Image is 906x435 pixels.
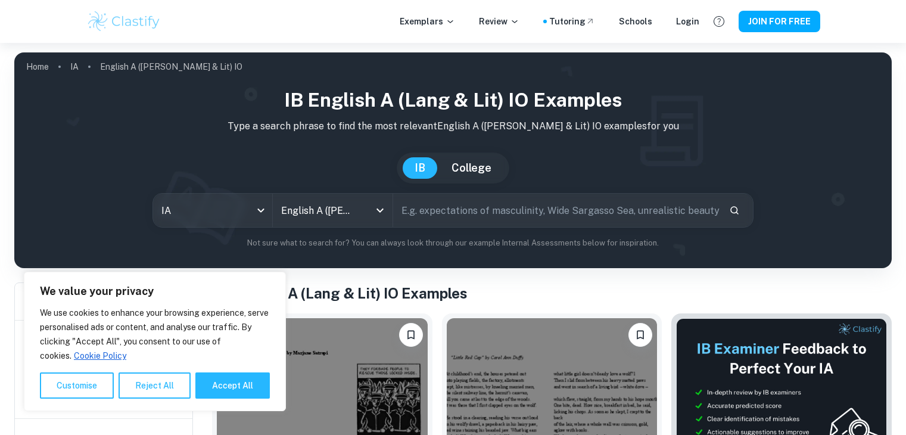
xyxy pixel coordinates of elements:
[739,11,820,32] button: JOIN FOR FREE
[195,372,270,399] button: Accept All
[14,52,892,268] img: profile cover
[24,119,882,133] p: Type a search phrase to find the most relevant English A ([PERSON_NAME] & Lit) IO examples for you
[393,194,720,227] input: E.g. expectations of masculinity, Wide Sargasso Sea, unrealistic beauty standards...
[26,58,49,75] a: Home
[40,284,270,299] p: We value your privacy
[399,323,423,347] button: Please log in to bookmark exemplars
[212,282,892,304] h1: All English A (Lang & Lit) IO Examples
[479,15,519,28] p: Review
[40,306,270,363] p: We use cookies to enhance your browsing experience, serve personalised ads or content, and analys...
[372,202,388,219] button: Open
[153,194,272,227] div: IA
[709,11,729,32] button: Help and Feedback
[73,350,127,361] a: Cookie Policy
[440,157,503,179] button: College
[40,372,114,399] button: Customise
[400,15,455,28] p: Exemplars
[403,157,437,179] button: IB
[619,15,652,28] a: Schools
[628,323,652,347] button: Please log in to bookmark exemplars
[24,237,882,249] p: Not sure what to search for? You can always look through our example Internal Assessments below f...
[86,10,162,33] img: Clastify logo
[24,272,286,411] div: We value your privacy
[676,15,699,28] a: Login
[24,86,882,114] h1: IB English A (Lang & Lit) IO examples
[100,60,242,73] p: English A ([PERSON_NAME] & Lit) IO
[724,200,745,220] button: Search
[119,372,191,399] button: Reject All
[549,15,595,28] a: Tutoring
[70,58,79,75] a: IA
